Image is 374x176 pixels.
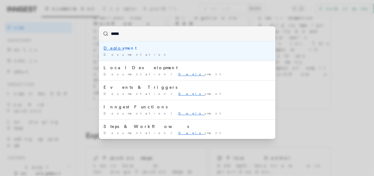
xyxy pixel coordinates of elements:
[179,72,205,76] mark: Deplo
[104,65,270,71] div: Local Development
[171,92,176,95] span: /
[171,131,176,135] span: /
[104,46,123,51] mark: Deplo
[171,72,176,76] span: /
[104,104,270,110] div: Inngest Functions
[104,111,168,115] span: Documentation
[104,45,270,51] div: yment
[104,131,168,135] span: Documentation
[104,84,270,90] div: Events & Triggers
[179,131,205,135] mark: Deplo
[179,92,225,95] span: yment
[104,72,168,76] span: Documentation
[179,111,225,115] span: yment
[179,131,225,135] span: yment
[104,53,168,56] span: Documentation
[179,111,205,115] mark: Deplo
[171,111,176,115] span: /
[179,92,205,95] mark: Deplo
[104,123,270,129] div: Steps & Workflows
[104,92,168,95] span: Documentation
[179,72,225,76] span: yment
